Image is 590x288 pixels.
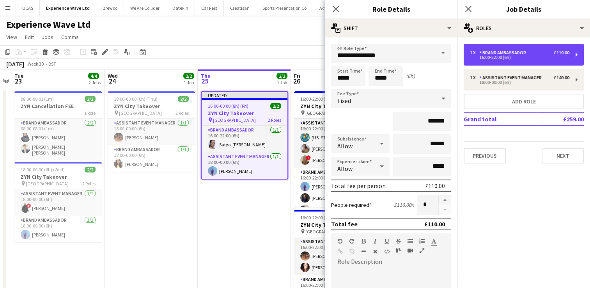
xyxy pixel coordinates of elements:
span: 2/2 [270,103,281,109]
button: Unordered List [408,238,413,244]
div: 1 x [470,75,479,80]
div: 2 Jobs [89,80,101,85]
span: 4/4 [88,73,99,79]
app-card-role: Assistant Event Manager1/118:00-00:00 (6h)[PERSON_NAME] [108,119,195,145]
button: Add role [464,94,584,109]
app-card-role: Assistant Event Manager3/316:00-22:00 (6h)[US_STATE][PERSON_NAME][PERSON_NAME]![PERSON_NAME] [294,119,381,168]
div: BST [48,61,56,67]
button: UCAS [16,0,40,16]
h3: ZYN City Takeover [202,110,287,117]
div: 1 Job [184,80,194,85]
app-job-card: 08:00-08:01 (1m)2/2ZYN Cancellation FEE1 RoleBrand Ambassador2/208:00-08:01 (1m)[PERSON_NAME][PER... [14,91,102,159]
app-card-role: Brand Ambassador1/118:00-00:00 (6h)[PERSON_NAME] [14,216,102,242]
a: View [3,32,20,42]
app-card-role: Brand Ambassador1/116:00-22:00 (6h)Satya-[PERSON_NAME] [202,126,287,152]
span: Wed [108,72,118,79]
span: 2 Roles [268,117,281,123]
span: Comms [61,34,79,41]
span: 18:00-00:00 (6h) (Wed) [21,167,65,172]
h1: Experience Wave Ltd [6,19,91,30]
span: 2/2 [183,73,194,79]
button: Increase [439,195,451,205]
app-card-role: Assistant Event Manager2/216:00-22:00 (6h)[PERSON_NAME][PERSON_NAME] [294,237,381,275]
span: 2 Roles [82,181,96,187]
button: Underline [384,238,390,244]
span: ! [27,203,31,208]
div: Total fee per person [331,182,386,190]
app-job-card: 16:00-22:00 (6h)6/6ZYN City Takeover [GEOGRAPHIC_DATA]2 RolesAssistant Event Manager3/316:00-22:0... [294,91,381,207]
span: 24 [106,76,118,85]
button: Previous [464,148,506,164]
button: Redo [349,238,354,244]
div: £110.00 [425,182,445,190]
div: Brand Ambassador [479,50,529,55]
app-card-role: Assistant Event Manager1/118:00-00:00 (6h)[PERSON_NAME] [202,152,287,179]
span: 23 [13,76,23,85]
button: Brewco [96,0,124,16]
span: 18:00-00:00 (6h) (Thu) [114,96,158,102]
span: ! [306,155,311,160]
td: £259.00 [537,113,584,125]
span: 2 Roles [175,110,189,116]
button: Ordered List [419,238,425,244]
button: Undo [337,238,343,244]
button: Datekin [166,0,195,16]
td: Grand total [464,113,537,125]
button: Action Challenge [313,0,360,16]
span: Fri [294,72,300,79]
button: Strikethrough [396,238,401,244]
button: Horizontal Line [361,248,366,254]
button: Next [542,148,584,164]
h3: ZYN City Takeover [294,221,381,228]
button: Insert video [408,247,413,254]
span: 16:00-22:00 (6h) [300,215,332,220]
button: Paste as plain text [396,247,401,254]
span: Edit [25,34,34,41]
a: Comms [58,32,82,42]
span: 2/2 [276,73,287,79]
button: Italic [372,238,378,244]
div: 16:00-22:00 (6h) [470,55,569,59]
span: 2/2 [178,96,189,102]
span: Allow [337,165,353,172]
div: £110.00 [554,50,569,55]
div: 18:00-00:00 (6h) (Wed)2/2ZYN City Takeover [GEOGRAPHIC_DATA]2 RolesAssistant Event Manager1/118:0... [14,162,102,242]
button: Clear Formatting [372,248,378,254]
h3: ZYN City Takeover [108,103,195,110]
a: Jobs [39,32,57,42]
h3: Role Details [325,4,457,14]
span: Allow [337,142,353,150]
button: Sports Presentation Co [256,0,313,16]
app-job-card: 18:00-00:00 (6h) (Thu)2/2ZYN City Takeover [GEOGRAPHIC_DATA]2 RolesAssistant Event Manager1/118:0... [108,91,195,172]
button: Bold [361,238,366,244]
span: 1 Role [84,110,96,116]
div: £110.00 x [394,201,414,208]
div: 18:00-00:00 (6h) [470,80,569,84]
span: 2/2 [85,96,96,102]
h3: ZYN City Takeover [294,103,381,110]
button: Car Fest [195,0,224,16]
span: Jobs [42,34,53,41]
span: View [6,34,17,41]
app-job-card: Updated16:00-00:00 (8h) (Fri)2/2ZYN City Takeover [GEOGRAPHIC_DATA]2 RolesBrand Ambassador1/116:0... [201,91,288,180]
span: [GEOGRAPHIC_DATA] [305,229,348,235]
button: HTML Code [384,248,390,254]
span: Tue [14,72,23,79]
div: (6h) [406,73,415,80]
span: [GEOGRAPHIC_DATA] [305,110,348,116]
a: Edit [22,32,37,42]
button: Creatisan [224,0,256,16]
h3: ZYN Cancellation FEE [14,103,102,110]
span: Fixed [337,97,351,105]
span: 08:00-08:01 (1m) [21,96,54,102]
button: We Are Collider [124,0,166,16]
span: 25 [200,76,211,85]
div: 1 x [470,50,479,55]
button: Experience Wave Ltd [40,0,96,16]
span: [GEOGRAPHIC_DATA] [26,181,69,187]
app-card-role: Brand Ambassador1/118:00-00:00 (6h)[PERSON_NAME] [108,145,195,172]
div: Updated [202,92,287,98]
button: Text Color [431,238,436,244]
